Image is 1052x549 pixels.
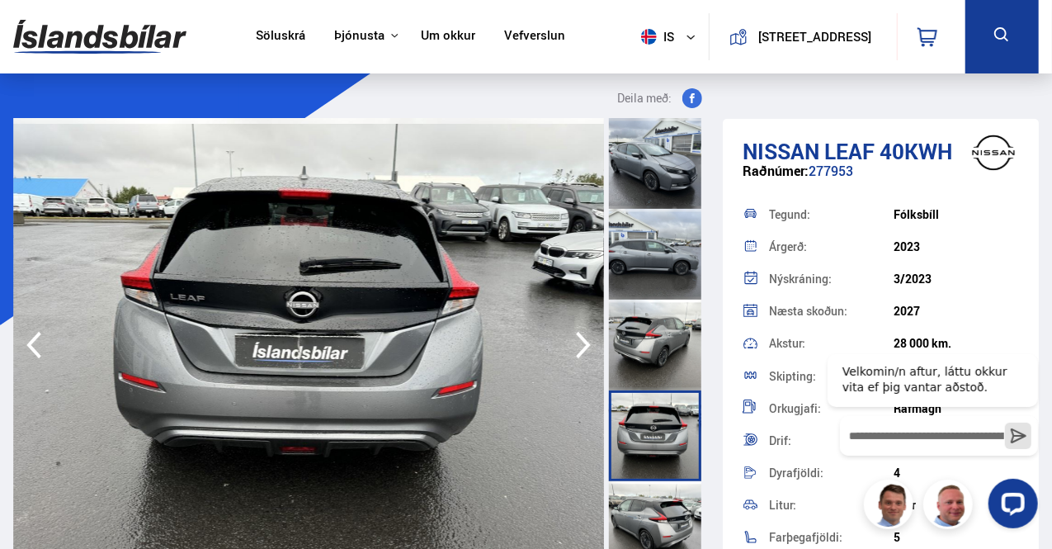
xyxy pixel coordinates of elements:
[894,240,1019,253] div: 2023
[504,28,565,45] a: Vefverslun
[769,273,894,285] div: Nýskráning:
[769,435,894,447] div: Drif:
[256,28,305,45] a: Söluskrá
[894,531,1019,544] div: 5
[334,28,384,44] button: Þjónusta
[743,136,819,166] span: Nissan
[641,29,657,45] img: svg+xml;base64,PHN2ZyB4bWxucz0iaHR0cDovL3d3dy53My5vcmcvMjAwMC9zdmciIHdpZHRoPSI1MTIiIGhlaWdodD0iNT...
[743,162,809,180] span: Raðnúmer:
[618,88,672,108] span: Deila með:
[814,324,1045,542] iframe: LiveChat chat widget
[635,12,709,61] button: is
[769,532,894,543] div: Farþegafjöldi:
[754,30,875,44] button: [STREET_ADDRESS]
[769,403,894,414] div: Orkugjafi:
[769,467,894,479] div: Dyrafjöldi:
[769,338,894,349] div: Akstur:
[719,13,887,60] a: [STREET_ADDRESS]
[894,208,1019,221] div: Fólksbíll
[894,272,1019,286] div: 3/2023
[769,241,894,253] div: Árgerð:
[635,29,676,45] span: is
[13,10,186,64] img: G0Ugv5HjCgRt.svg
[769,209,894,220] div: Tegund:
[894,305,1019,318] div: 2027
[769,371,894,382] div: Skipting:
[421,28,475,45] a: Um okkur
[611,88,709,108] button: Deila með:
[960,127,1026,178] img: brand logo
[743,163,1019,196] div: 277953
[769,499,894,511] div: Litur:
[769,305,894,317] div: Næsta skoðun:
[824,136,952,166] span: Leaf 40KWH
